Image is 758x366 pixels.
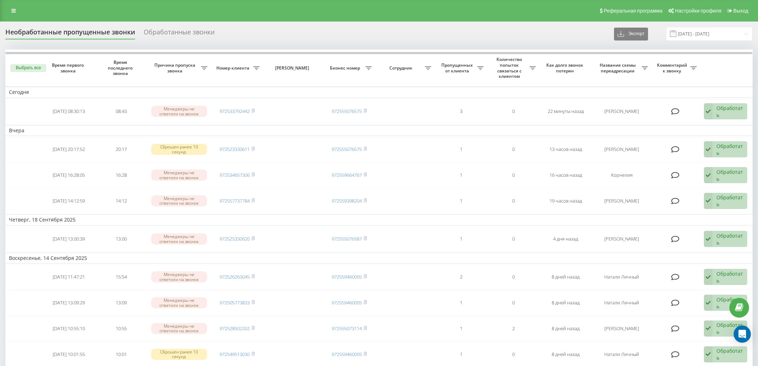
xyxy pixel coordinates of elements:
[716,105,743,118] div: Обработать
[95,189,147,213] td: 14:12
[435,163,487,187] td: 1
[220,351,250,357] a: 972549513030
[43,137,95,162] td: [DATE] 20:17:52
[151,195,207,206] div: Менеджеры не ответили на звонок
[592,291,652,315] td: Натали Личный
[716,347,743,361] div: Обработать
[95,163,147,187] td: 16:28
[487,317,539,341] td: 2
[592,265,652,289] td: Натали Личный
[215,65,253,71] span: Номер клиента
[220,299,250,306] a: 972505773833
[332,325,362,332] a: 972555073114
[546,62,586,73] span: Как долго звонок потерян
[95,291,147,315] td: 13:09
[539,291,592,315] td: 8 дней назад
[592,99,652,124] td: [PERSON_NAME]
[95,227,147,251] td: 13:00
[332,299,362,306] a: 972559460005
[487,163,539,187] td: 0
[592,227,652,251] td: [PERSON_NAME]
[716,194,743,208] div: Обработать
[332,198,362,204] a: 972559398204
[487,137,539,162] td: 0
[435,265,487,289] td: 2
[332,108,362,114] a: 972555076575
[151,233,207,244] div: Менеджеры не ответили на звонок
[539,227,592,251] td: 4 дня назад
[5,253,753,263] td: Воскресенье, 14 Сентября 2025
[539,163,592,187] td: 16 часов назад
[614,28,648,41] button: Экспорт
[220,108,250,114] a: 972533792442
[43,317,95,341] td: [DATE] 10:55:10
[435,137,487,162] td: 1
[43,227,95,251] td: [DATE] 13:00:39
[43,291,95,315] td: [DATE] 13:09:29
[144,28,215,39] div: Обработанные звонки
[151,323,207,334] div: Менеджеры не ответили на звонок
[716,270,743,284] div: Обработать
[332,146,362,152] a: 972555076575
[5,28,135,39] div: Необработанные пропущенные звонки
[592,137,652,162] td: [PERSON_NAME]
[716,232,743,246] div: Обработать
[220,172,250,178] a: 972534657306
[220,325,250,332] a: 972528502202
[716,322,743,335] div: Обработать
[220,274,250,280] a: 972526263045
[43,189,95,213] td: [DATE] 14:12:59
[592,317,652,341] td: [PERSON_NAME]
[43,99,95,124] td: [DATE] 08:30:13
[151,297,207,308] div: Менеджеры не ответили на звонок
[539,137,592,162] td: 13 часов назад
[539,99,592,124] td: 22 минуты назад
[332,236,362,242] a: 972555076587
[49,62,89,73] span: Время первого звонка
[327,65,365,71] span: Бизнес номер
[151,62,201,73] span: Причина пропуска звонка
[487,291,539,315] td: 0
[220,236,250,242] a: 972525330620
[10,64,46,72] button: Выбрать все
[5,125,753,136] td: Вчера
[151,271,207,282] div: Менеджеры не ответили на звонок
[733,8,748,14] span: Выход
[151,106,207,117] div: Менеджеры не ответили на звонок
[655,62,690,73] span: Комментарий к звонку
[487,227,539,251] td: 0
[332,351,362,357] a: 972559460005
[435,291,487,315] td: 1
[716,296,743,310] div: Обработать
[220,198,250,204] a: 972557737784
[43,163,95,187] td: [DATE] 16:28:05
[332,274,362,280] a: 972559460005
[95,317,147,341] td: 10:55
[5,87,753,98] td: Сегодня
[151,170,207,180] div: Менеджеры не ответили на звонок
[675,8,721,14] span: Настройки профиля
[438,62,477,73] span: Пропущенных от клиента
[101,60,141,76] span: Время последнего звонка
[592,189,652,213] td: [PERSON_NAME]
[151,144,207,155] div: Сброшен ранее 10 секунд
[151,349,207,360] div: Сброшен ранее 10 секунд
[592,163,652,187] td: Корнелия
[604,8,662,14] span: Реферальная программа
[539,189,592,213] td: 19 часов назад
[716,143,743,156] div: Обработать
[716,168,743,182] div: Обработать
[332,172,362,178] a: 972559664767
[491,57,529,79] span: Количество попыток связаться с клиентом
[539,317,592,341] td: 8 дней назад
[734,325,751,343] div: Open Intercom Messenger
[95,265,147,289] td: 15:54
[379,65,425,71] span: Сотрудник
[95,99,147,124] td: 08:43
[595,62,642,73] span: Название схемы переадресации
[435,317,487,341] td: 1
[487,265,539,289] td: 0
[435,227,487,251] td: 1
[435,189,487,213] td: 1
[43,265,95,289] td: [DATE] 11:47:21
